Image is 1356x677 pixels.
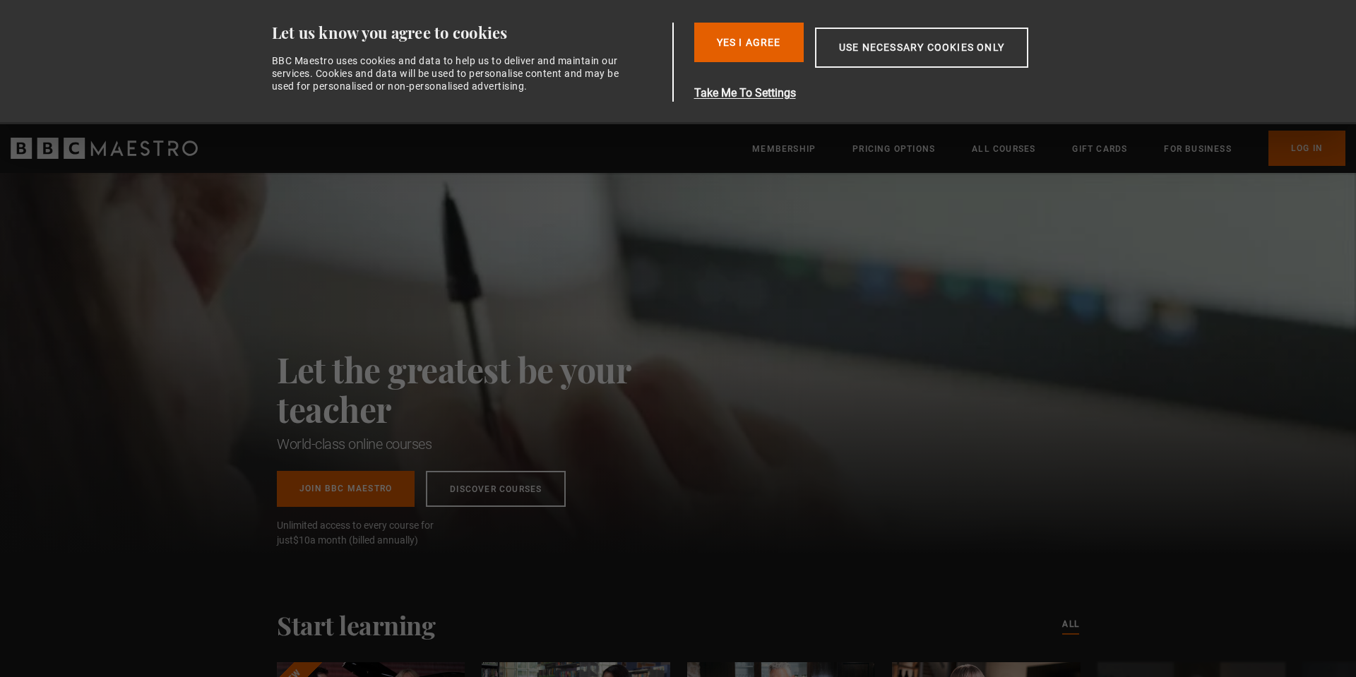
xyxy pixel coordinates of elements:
[1072,142,1127,156] a: Gift Cards
[694,23,804,62] button: Yes I Agree
[694,85,1095,102] button: Take Me To Settings
[1164,142,1231,156] a: For business
[815,28,1028,68] button: Use necessary cookies only
[972,142,1035,156] a: All Courses
[277,610,435,640] h2: Start learning
[272,54,628,93] div: BBC Maestro uses cookies and data to help us to deliver and maintain our services. Cookies and da...
[277,471,415,507] a: Join BBC Maestro
[752,131,1345,166] nav: Primary
[277,349,694,429] h2: Let the greatest be your teacher
[277,434,694,454] h1: World-class online courses
[11,138,198,159] svg: BBC Maestro
[272,23,667,43] div: Let us know you agree to cookies
[1062,617,1079,633] a: All
[1268,131,1345,166] a: Log In
[293,534,310,546] span: $10
[277,518,468,548] span: Unlimited access to every course for just a month (billed annually)
[426,471,566,507] a: Discover Courses
[752,142,816,156] a: Membership
[852,142,935,156] a: Pricing Options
